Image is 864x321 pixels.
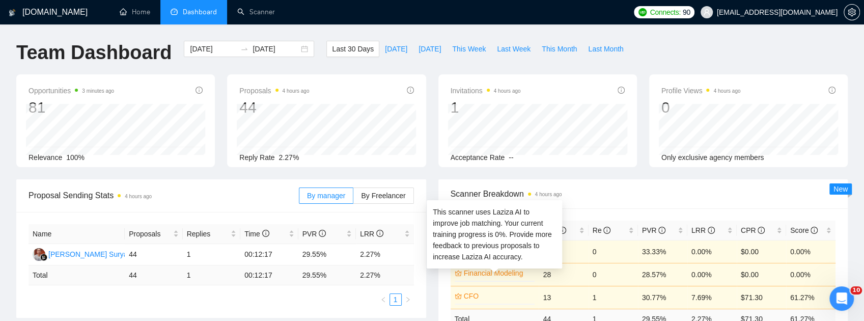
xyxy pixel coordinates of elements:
[603,227,610,234] span: info-circle
[29,224,125,244] th: Name
[40,254,47,261] img: gigradar-bm.png
[9,5,16,21] img: logo
[455,292,462,300] span: crown
[786,263,835,286] td: 0.00%
[376,230,383,237] span: info-circle
[125,194,152,199] time: 4 hours ago
[302,230,326,238] span: PVR
[183,224,240,244] th: Replies
[390,294,401,305] a: 1
[536,41,582,57] button: This Month
[377,293,389,306] li: Previous Page
[661,153,764,162] span: Only exclusive agency members
[687,286,737,309] td: 7.69%
[687,263,737,286] td: 0.00%
[638,263,687,286] td: 28.57%
[589,263,638,286] td: 0
[737,263,786,286] td: $0.00
[447,41,491,57] button: This Week
[125,265,182,285] td: 44
[452,43,486,55] span: This Week
[405,297,411,303] span: right
[658,227,665,234] span: info-circle
[844,8,860,16] a: setting
[402,293,414,306] button: right
[29,85,114,97] span: Opportunities
[419,43,441,55] span: [DATE]
[638,8,647,16] img: upwork-logo.png
[239,153,274,162] span: Reply Rate
[433,206,556,262] div: This scanner uses Laziza AI to improve job matching. Your current training progress is 0 %. Provi...
[786,240,835,263] td: 0.00%
[190,43,236,55] input: Start date
[642,226,666,234] span: PVR
[385,43,407,55] span: [DATE]
[29,265,125,285] td: Total
[326,41,379,57] button: Last 30 Days
[661,98,741,117] div: 0
[828,87,835,94] span: info-circle
[582,41,629,57] button: Last Month
[237,8,275,16] a: searchScanner
[240,244,298,265] td: 00:12:17
[402,293,414,306] li: Next Page
[741,226,765,234] span: CPR
[790,226,818,234] span: Score
[539,263,588,286] td: 28
[332,43,374,55] span: Last 30 Days
[589,286,638,309] td: 1
[535,192,562,197] time: 4 hours ago
[618,87,625,94] span: info-circle
[298,244,356,265] td: 29.55%
[48,249,137,260] div: [PERSON_NAME] Suryanto
[262,230,269,237] span: info-circle
[240,265,298,285] td: 00:12:17
[389,293,402,306] li: 1
[786,286,835,309] td: 61.27%
[451,188,836,200] span: Scanner Breakdown
[356,244,414,265] td: 2.27%
[451,98,521,117] div: 1
[708,227,715,234] span: info-circle
[298,265,356,285] td: 29.55 %
[713,88,740,94] time: 4 hours ago
[125,244,182,265] td: 44
[638,286,687,309] td: 30.77%
[844,4,860,20] button: setting
[691,226,715,234] span: LRR
[542,43,577,55] span: This Month
[455,270,462,277] span: crown
[361,192,405,200] span: By Freelancer
[187,228,229,239] span: Replies
[239,85,309,97] span: Proposals
[356,265,414,285] td: 2.27 %
[464,267,533,279] a: Financial Modeling
[661,85,741,97] span: Profile Views
[307,192,345,200] span: By manager
[379,41,413,57] button: [DATE]
[16,41,172,65] h1: Team Dashboard
[33,250,137,258] a: D[PERSON_NAME] Suryanto
[279,153,299,162] span: 2.27%
[380,297,386,303] span: left
[539,286,588,309] td: 13
[360,230,383,238] span: LRR
[811,227,818,234] span: info-circle
[125,224,182,244] th: Proposals
[120,8,150,16] a: homeHome
[183,265,240,285] td: 1
[509,153,513,162] span: --
[33,248,45,261] img: D
[413,41,447,57] button: [DATE]
[593,226,611,234] span: Re
[703,9,710,16] span: user
[407,87,414,94] span: info-circle
[29,98,114,117] div: 81
[491,41,536,57] button: Last Week
[683,7,690,18] span: 90
[240,45,248,53] span: swap-right
[638,240,687,263] td: 33.33%
[253,43,299,55] input: End date
[588,43,623,55] span: Last Month
[66,153,85,162] span: 100%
